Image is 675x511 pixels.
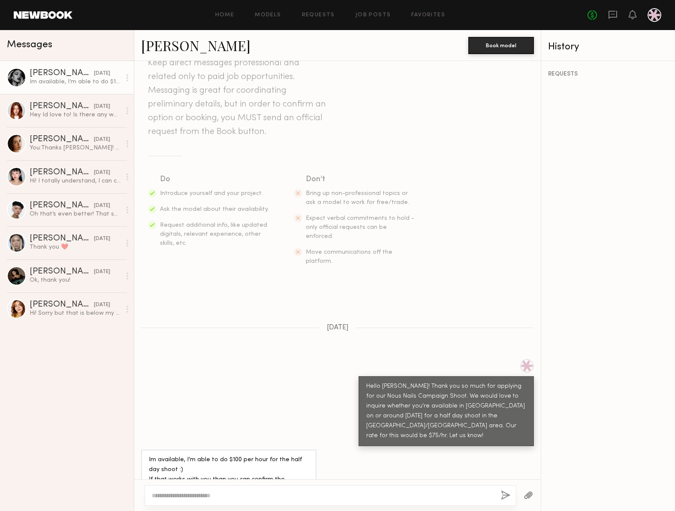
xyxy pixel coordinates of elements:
a: Models [255,12,281,18]
div: [DATE] [94,103,110,111]
div: [PERSON_NAME] [30,301,94,309]
div: Hey Id love to! Is there any way we can make the rate closer to $100 an hour? [30,111,121,119]
div: History [548,42,668,52]
div: Hi! Sorry but that is below my rate. [30,309,121,317]
div: [DATE] [94,70,110,78]
div: Do [160,173,270,186]
span: Ask the model about their availability. [160,207,269,212]
div: Hello [PERSON_NAME]! Thank you so much for applying for our Nous Nails Campaign Shoot. We would l... [366,382,526,441]
div: Thank you ❤️ [30,243,121,251]
span: Move communications off the platform. [306,249,392,264]
span: Introduce yourself and your project. [160,191,263,196]
div: Oh that’s even better! That sounds great! [EMAIL_ADDRESS][DOMAIN_NAME] 7605534916 Sizes: 32-24-33... [30,210,121,218]
span: [DATE] [327,324,349,332]
div: [PERSON_NAME] [30,201,94,210]
a: Book model [468,41,534,49]
header: Keep direct messages professional and related only to paid job opportunities. Messaging is great ... [148,56,328,139]
span: Request additional info, like updated digitals, relevant experience, other skills, etc. [160,222,267,246]
a: Requests [302,12,335,18]
div: Ok, thank you! [30,276,121,284]
div: You: Thanks [PERSON_NAME]! We will definitely reach out for the next shoot :) We would love to wo... [30,144,121,152]
div: [DATE] [94,136,110,144]
div: [DATE] [94,169,110,177]
div: [DATE] [94,268,110,276]
button: Book model [468,37,534,54]
a: Job Posts [356,12,391,18]
div: [DATE] [94,301,110,309]
div: Im available, I’m able to do $100 per hour for the half day shoot :) If that works with you than ... [30,78,121,86]
a: [PERSON_NAME] [141,36,250,55]
div: [PERSON_NAME] [30,268,94,276]
span: Bring up non-professional topics or ask a model to work for free/trade. [306,191,409,205]
div: [PERSON_NAME] [30,135,94,144]
span: Messages [7,40,52,50]
div: [PERSON_NAME] [30,168,94,177]
div: [DATE] [94,202,110,210]
div: Hi! I totally understand, I can cover my flight for this project if you’re still open to having me ! [30,177,121,185]
div: Don’t [306,173,416,186]
div: [PERSON_NAME] [30,69,94,78]
div: [PERSON_NAME] [30,234,94,243]
div: Im available, I’m able to do $100 per hour for the half day shoot :) If that works with you than ... [149,455,309,495]
a: Home [215,12,235,18]
div: REQUESTS [548,71,668,77]
div: [PERSON_NAME] [30,102,94,111]
span: Expect verbal commitments to hold - only official requests can be enforced. [306,216,414,239]
div: [DATE] [94,235,110,243]
a: Favorites [411,12,445,18]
